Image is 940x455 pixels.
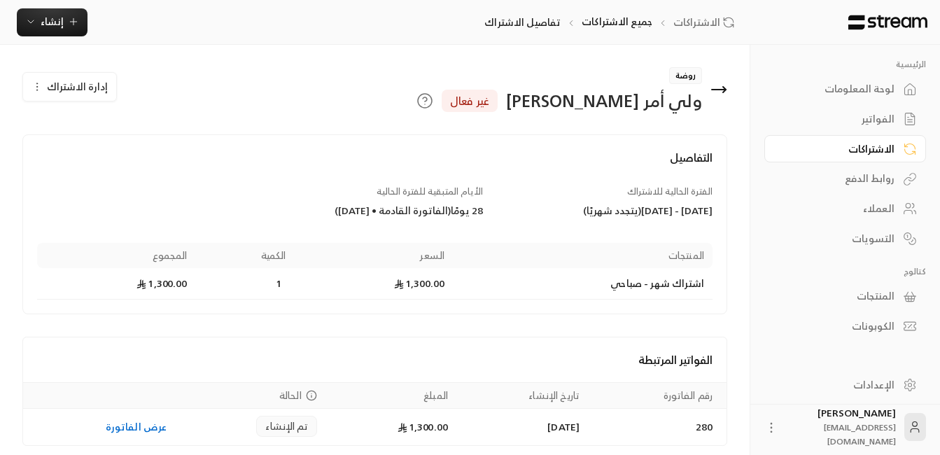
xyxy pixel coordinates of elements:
[23,382,727,445] table: Payments
[764,371,926,398] a: الإعدادات
[37,243,196,268] th: المجموع
[506,90,702,112] div: ولي أمر [PERSON_NAME]
[764,225,926,252] a: التسويات
[782,289,895,303] div: المنتجات
[764,106,926,133] a: الفواتير
[37,351,713,368] h4: الفواتير المرتبطة
[787,406,896,448] div: [PERSON_NAME]
[782,82,895,96] div: لوحة المعلومات
[453,268,713,300] td: اشتراك شهر - صباحي
[764,283,926,310] a: المنتجات
[764,59,926,70] p: الرئيسية
[627,183,713,199] span: الفترة الحالية للاشتراك
[23,73,116,101] button: إدارة الاشتراك
[588,409,727,445] td: 280
[673,15,740,29] a: الاشتراكات
[582,13,652,30] a: جميع الاشتراكات
[764,135,926,162] a: الاشتراكات
[47,78,108,95] span: إدارة الاشتراك
[295,268,454,300] td: 1,300.00
[267,204,483,218] div: 28 يومًا ( الفاتورة القادمة • [DATE] )
[782,232,895,246] div: التسويات
[496,204,713,218] div: [DATE] - [DATE] ( يتجدد شهريًا )
[782,202,895,216] div: العملاء
[196,243,295,268] th: الكمية
[37,149,713,180] h4: التفاصيل
[669,67,702,84] span: روضة
[764,266,926,277] p: كتالوج
[764,313,926,340] a: الكوبونات
[106,418,167,435] a: عرض الفاتورة
[764,76,926,103] a: لوحة المعلومات
[824,420,896,449] span: [EMAIL_ADDRESS][DOMAIN_NAME]
[484,15,739,29] nav: breadcrumb
[325,383,456,409] th: المبلغ
[17,8,87,36] button: إنشاء
[453,243,713,268] th: المنتجات
[377,183,483,199] span: الأيام المتبقية للفترة الحالية
[782,319,895,333] div: الكوبونات
[41,13,64,30] span: إنشاء
[295,243,454,268] th: السعر
[764,195,926,223] a: العملاء
[325,409,456,445] td: 1,300.00
[782,378,895,392] div: الإعدادات
[782,112,895,126] div: الفواتير
[764,165,926,192] a: روابط الدفع
[847,15,929,30] img: Logo
[272,276,286,290] span: 1
[456,409,588,445] td: [DATE]
[37,268,196,300] td: 1,300.00
[456,383,588,409] th: تاريخ الإنشاء
[588,383,727,409] th: رقم الفاتورة
[782,142,895,156] div: الاشتراكات
[37,243,713,300] table: Products
[279,386,302,404] span: الحالة
[782,171,895,185] div: روابط الدفع
[450,92,489,109] span: غير فعال
[265,419,307,433] span: تم الإنشاء
[484,15,561,29] p: تفاصيل الاشتراك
